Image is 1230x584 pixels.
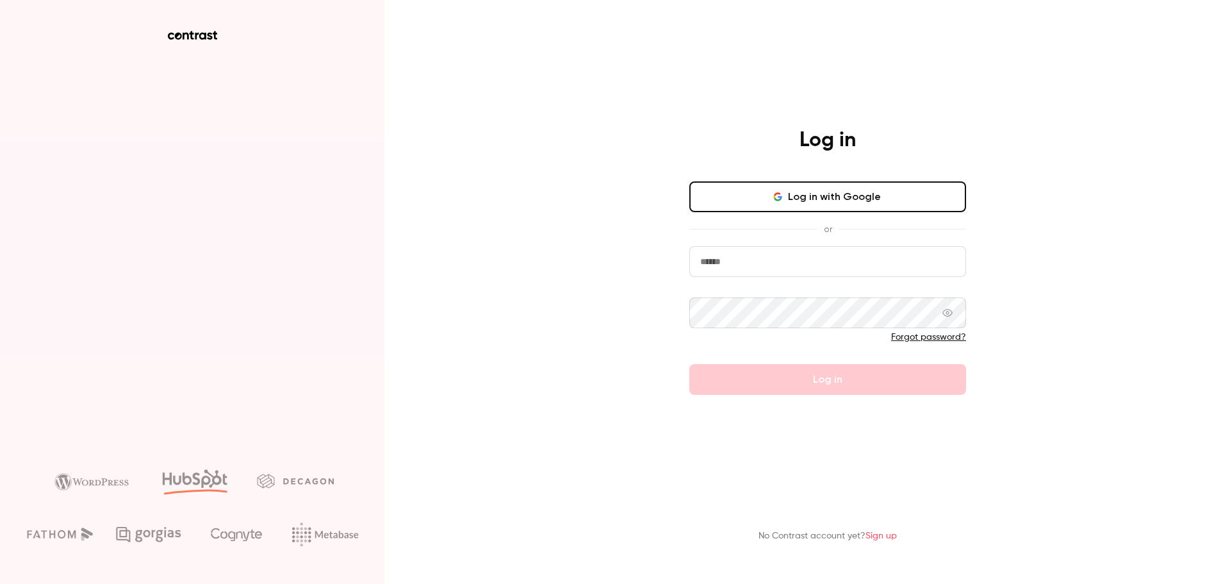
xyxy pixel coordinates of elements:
[817,222,839,236] span: or
[257,474,334,488] img: decagon
[865,531,897,540] a: Sign up
[799,128,856,153] h4: Log in
[891,333,966,342] a: Forgot password?
[758,530,897,543] p: No Contrast account yet?
[689,181,966,212] button: Log in with Google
